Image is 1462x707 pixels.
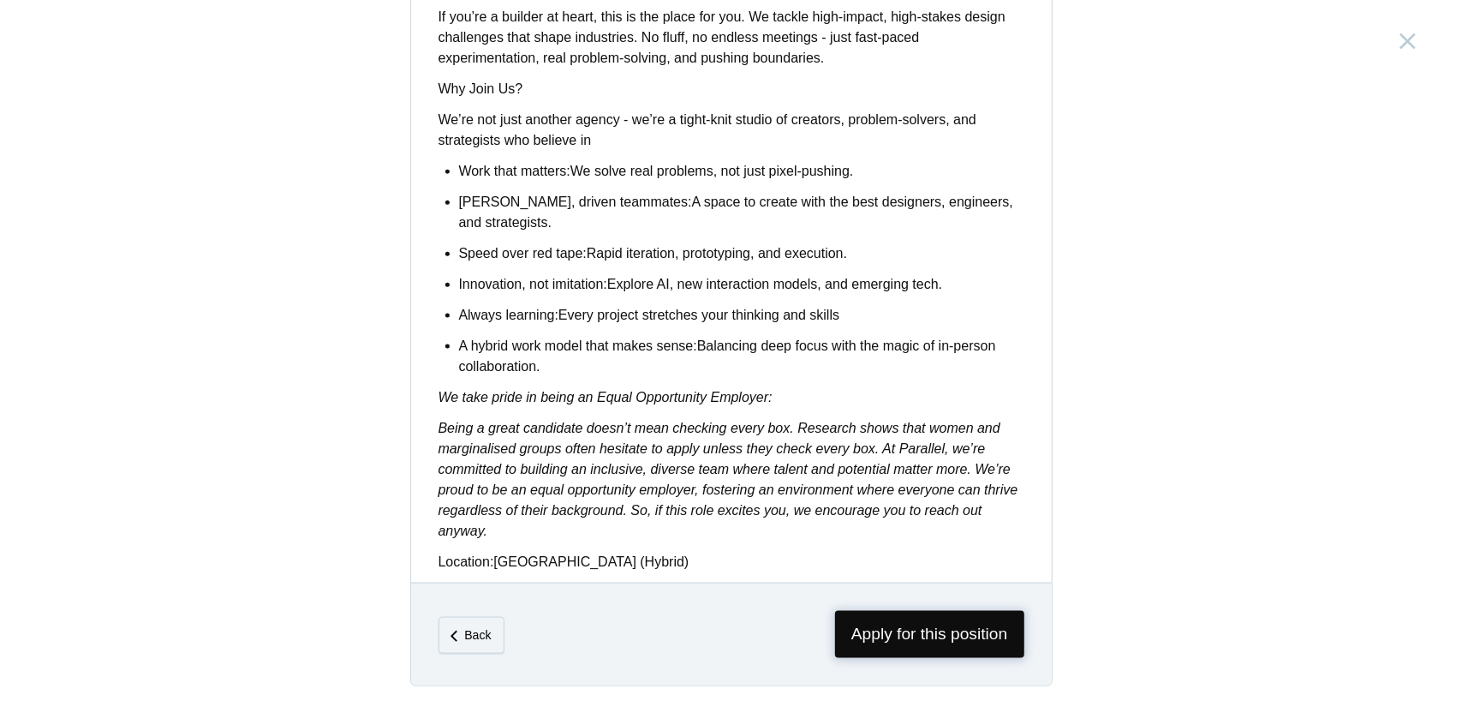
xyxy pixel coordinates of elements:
p: If you’re a builder at heart, this is the place for you. We tackle high-impact, high-stakes desig... [439,7,1024,69]
em: Being a great candidate doesn’t mean checking every box. Research shows that women and marginalis... [439,421,1018,538]
em: We take pride in being an Equal Opportunity Employer: [439,390,773,404]
p: Rapid iteration, prototyping, and execution. [459,243,1024,264]
em: Back [464,628,491,642]
strong: Why Join Us? [439,81,523,96]
p: We solve real problems, not just pixel-pushing. [459,161,1024,182]
p: Every project stretches your thinking and skills [459,305,1024,326]
strong: Location: [439,554,494,569]
strong: [PERSON_NAME], driven teammates: [459,195,692,209]
strong: Work that matters: [459,164,570,178]
strong: Always learning: [459,308,559,322]
p: Explore AI, new interaction models, and emerging tech. [459,274,1024,295]
p: We’re not just another agency - we’re a tight-knit studio of creators, problem-solvers, and strat... [439,110,1024,151]
strong: A hybrid work model that makes sense: [459,339,697,353]
span: Apply for this position [835,611,1024,658]
strong: Innovation, not imitation: [459,277,607,291]
p: Balancing deep focus with the magic of in-person collaboration. [459,336,1024,377]
strong: Speed over red tape: [459,246,587,261]
p: A space to create with the best designers, engineers, and strategists. [459,192,1024,233]
p: [GEOGRAPHIC_DATA] (Hybrid) [439,552,1024,572]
